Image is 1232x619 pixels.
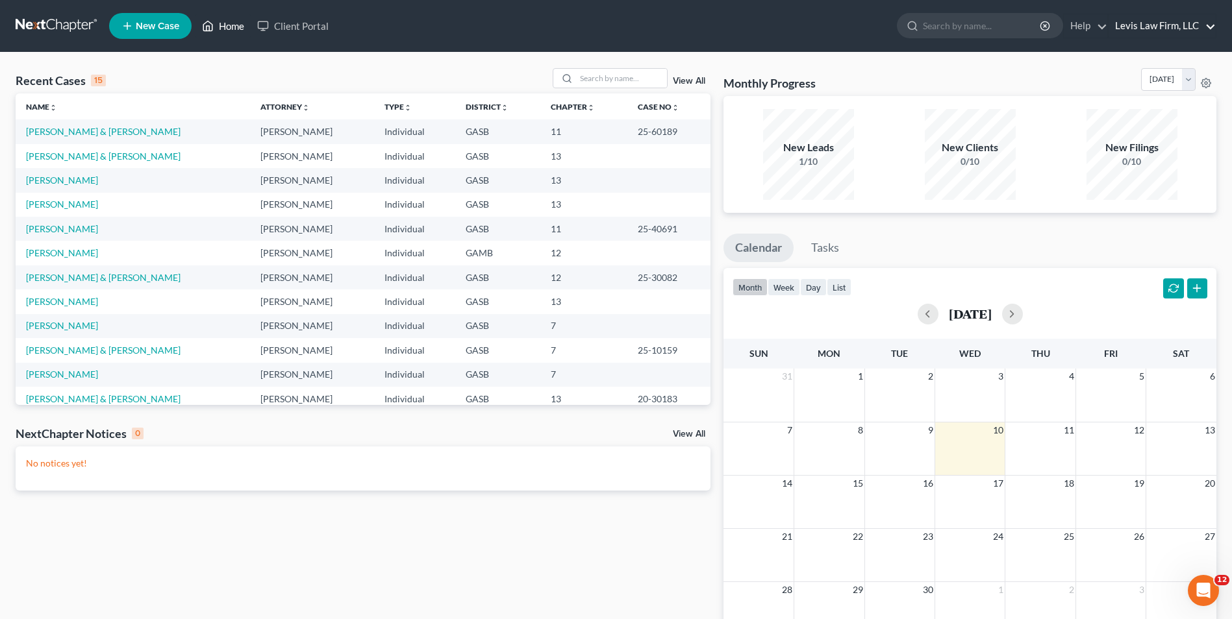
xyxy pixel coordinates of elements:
td: GASB [455,217,540,241]
td: GASB [455,193,540,217]
td: 13 [540,168,627,192]
td: 12 [540,241,627,265]
button: list [827,278,851,296]
span: 3 [1138,582,1146,598]
i: unfold_more [404,104,412,112]
span: Wed [959,348,981,359]
span: 31 [781,369,794,384]
span: 6 [1209,369,1216,384]
td: Individual [374,241,456,265]
td: GASB [455,119,540,143]
span: 2 [927,369,935,384]
td: Individual [374,363,456,387]
div: 0 [132,428,144,439]
a: [PERSON_NAME] & [PERSON_NAME] [26,126,181,137]
span: 11 [1062,422,1075,438]
td: Individual [374,119,456,143]
td: GASB [455,314,540,338]
td: Individual [374,168,456,192]
td: Individual [374,314,456,338]
button: week [768,278,800,296]
td: 7 [540,314,627,338]
td: 11 [540,217,627,241]
span: 25 [1062,529,1075,544]
a: Levis Law Firm, LLC [1109,14,1216,38]
a: Case Nounfold_more [638,102,679,112]
div: 1/10 [763,155,854,168]
input: Search by name... [923,14,1042,38]
iframe: Intercom live chat [1188,575,1219,606]
span: New Case [136,21,179,31]
span: 16 [922,476,935,491]
td: 25-10159 [627,338,710,362]
td: 13 [540,144,627,168]
td: Individual [374,144,456,168]
td: Individual [374,265,456,289]
td: [PERSON_NAME] [250,217,374,241]
td: 12 [540,265,627,289]
span: 8 [857,422,864,438]
td: GASB [455,168,540,192]
span: 12 [1214,575,1229,585]
a: Attorneyunfold_more [260,102,310,112]
div: New Leads [763,140,854,155]
i: unfold_more [587,104,595,112]
span: 13 [1203,422,1216,438]
td: Individual [374,387,456,411]
td: 13 [540,193,627,217]
td: [PERSON_NAME] [250,289,374,313]
td: GASB [455,289,540,313]
button: month [733,278,768,296]
a: [PERSON_NAME] & [PERSON_NAME] [26,345,181,356]
span: Sun [749,348,768,359]
a: [PERSON_NAME] & [PERSON_NAME] [26,393,181,404]
span: Tue [891,348,908,359]
a: [PERSON_NAME] [26,223,98,234]
span: 14 [781,476,794,491]
span: 7 [786,422,794,438]
h3: Monthly Progress [723,75,816,91]
span: 24 [992,529,1005,544]
div: 15 [91,75,106,86]
a: Client Portal [251,14,335,38]
div: New Clients [925,140,1016,155]
i: unfold_more [302,104,310,112]
a: [PERSON_NAME] [26,247,98,258]
td: [PERSON_NAME] [250,119,374,143]
td: [PERSON_NAME] [250,265,374,289]
span: 27 [1203,529,1216,544]
i: unfold_more [672,104,679,112]
div: NextChapter Notices [16,426,144,441]
a: Nameunfold_more [26,102,57,112]
a: [PERSON_NAME] [26,320,98,331]
td: [PERSON_NAME] [250,241,374,265]
span: 28 [781,582,794,598]
td: 20-30183 [627,387,710,411]
span: Mon [818,348,840,359]
td: Individual [374,193,456,217]
td: [PERSON_NAME] [250,144,374,168]
span: 15 [851,476,864,491]
span: Thu [1031,348,1050,359]
span: 29 [851,582,864,598]
td: Individual [374,217,456,241]
a: [PERSON_NAME] & [PERSON_NAME] [26,151,181,162]
span: Fri [1104,348,1118,359]
span: 26 [1133,529,1146,544]
span: 12 [1133,422,1146,438]
td: GAMB [455,241,540,265]
td: GASB [455,265,540,289]
a: [PERSON_NAME] [26,296,98,307]
span: 30 [922,582,935,598]
a: Districtunfold_more [466,102,509,112]
span: 5 [1138,369,1146,384]
td: Individual [374,289,456,313]
span: 22 [851,529,864,544]
td: GASB [455,144,540,168]
td: Individual [374,338,456,362]
td: 25-60189 [627,119,710,143]
div: Recent Cases [16,73,106,88]
td: [PERSON_NAME] [250,387,374,411]
span: 19 [1133,476,1146,491]
td: 13 [540,289,627,313]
